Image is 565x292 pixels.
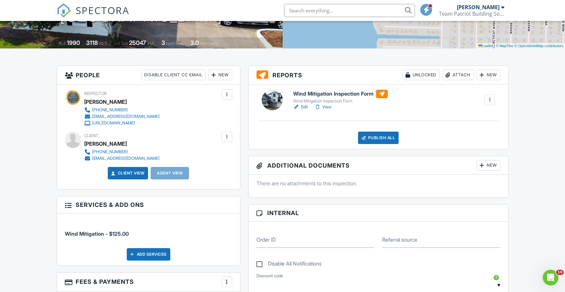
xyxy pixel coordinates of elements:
div: Add Services [127,248,170,261]
a: Edit [293,104,308,110]
a: © MapTiler [496,44,514,48]
h3: Additional Documents [249,156,508,175]
a: [EMAIL_ADDRESS][DOMAIN_NAME] [84,113,160,120]
img: The Best Home Inspection Software - Spectora [57,3,71,18]
p: There are no attachments to this inspection. [256,180,500,187]
span: | [494,44,495,48]
input: Search everything... [284,4,415,17]
div: Unlocked [403,70,440,80]
h3: Reports [249,66,508,84]
a: [PHONE_NUMBER] [84,149,160,155]
a: © OpenStreetMap contributors [515,44,563,48]
span: sq.ft. [147,41,155,46]
div: 3 [161,39,165,46]
h6: Wind Mitigation Inspection Form [293,90,388,98]
span: 10 [556,270,564,275]
div: New [477,70,500,80]
h3: Internal [249,205,508,222]
div: Team Patriot Building Solutions [439,10,504,17]
label: Disable All Notifications [256,261,322,269]
div: 25047 [129,39,146,46]
div: [PERSON_NAME] [457,4,499,10]
div: [PERSON_NAME] [84,97,127,107]
li: Service: Wind Mitigation [65,218,232,243]
a: [URL][DOMAIN_NAME] [84,120,160,126]
div: New [208,70,232,80]
a: SPECTORA [57,9,129,23]
label: Discount code [256,273,283,279]
a: Client View [110,170,145,176]
div: Attach [443,70,474,80]
div: [URL][DOMAIN_NAME] [92,120,135,126]
div: New [477,160,500,171]
h3: People [57,66,240,84]
div: 1990 [67,39,80,46]
a: [EMAIL_ADDRESS][DOMAIN_NAME] [84,155,160,162]
div: [PHONE_NUMBER] [92,107,128,113]
span: Built [59,41,66,46]
div: 3.0 [190,39,199,46]
label: Referral source [382,236,417,243]
div: [PERSON_NAME] [84,139,127,149]
iframe: Intercom live chat [543,270,558,285]
div: [PHONE_NUMBER] [92,149,128,155]
a: [PHONE_NUMBER] [84,107,160,113]
span: SPECTORA [76,3,129,17]
span: Wind Mitigation - $125.00 [65,230,129,237]
a: Wind Mitigation Inspection Form Wind Mitigation Inspection Form [293,90,388,104]
div: [EMAIL_ADDRESS][DOMAIN_NAME] [92,156,160,161]
span: Inspector [84,91,107,96]
span: sq. ft. [99,41,108,46]
div: [EMAIL_ADDRESS][DOMAIN_NAME] [92,114,160,119]
span: Client [84,133,98,138]
div: Publish All [358,132,399,144]
span: Lot Size [114,41,128,46]
a: Leaflet [478,44,493,48]
a: View [314,104,331,110]
label: Order ID [256,236,276,243]
h3: Fees & Payments [57,273,240,291]
div: Wind Mitigation Inspection Form [293,99,388,104]
span: bathrooms [200,41,218,46]
h3: Services & Add ons [57,196,240,213]
span: bedrooms [166,41,184,46]
div: Disable Client CC Email [141,70,206,80]
div: 3118 [86,39,98,46]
